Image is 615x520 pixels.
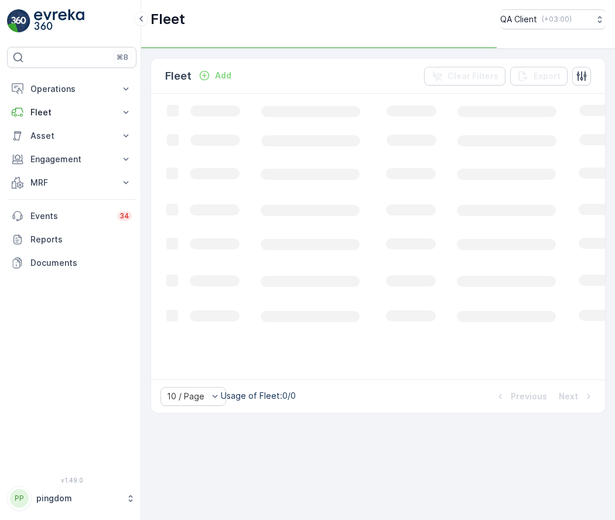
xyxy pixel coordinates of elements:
[7,228,136,251] a: Reports
[447,70,498,82] p: Clear Filters
[30,234,132,245] p: Reports
[215,70,231,81] p: Add
[7,9,30,33] img: logo
[30,210,110,222] p: Events
[7,204,136,228] a: Events34
[36,492,120,504] p: pingdom
[500,13,537,25] p: QA Client
[511,391,547,402] p: Previous
[30,130,113,142] p: Asset
[7,477,136,484] span: v 1.49.0
[221,390,296,402] p: Usage of Fleet : 0/0
[30,257,132,269] p: Documents
[165,68,192,84] p: Fleet
[34,9,84,33] img: logo_light-DOdMpM7g.png
[10,489,29,508] div: PP
[7,77,136,101] button: Operations
[194,69,236,83] button: Add
[30,153,113,165] p: Engagement
[7,251,136,275] a: Documents
[500,9,606,29] button: QA Client(+03:00)
[119,211,129,221] p: 34
[117,53,128,62] p: ⌘B
[7,148,136,171] button: Engagement
[151,10,185,29] p: Fleet
[7,486,136,511] button: PPpingdom
[558,389,596,403] button: Next
[559,391,578,402] p: Next
[7,101,136,124] button: Fleet
[542,15,572,24] p: ( +03:00 )
[30,107,113,118] p: Fleet
[493,389,548,403] button: Previous
[7,124,136,148] button: Asset
[510,67,568,85] button: Export
[30,83,113,95] p: Operations
[534,70,561,82] p: Export
[30,177,113,189] p: MRF
[424,67,505,85] button: Clear Filters
[7,171,136,194] button: MRF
